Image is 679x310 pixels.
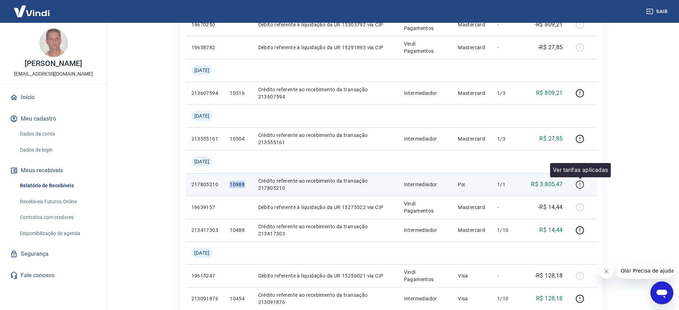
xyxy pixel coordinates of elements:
[191,44,219,51] p: 19658782
[497,204,518,211] p: -
[497,272,518,279] p: -
[25,60,82,67] p: [PERSON_NAME]
[497,227,518,234] p: 1/10
[458,44,486,51] p: Mastercard
[497,44,518,51] p: -
[9,163,98,178] button: Meus recebíveis
[404,269,447,283] p: Vindi Pagamentos
[9,246,98,262] a: Segurança
[191,204,219,211] p: 19639157
[9,90,98,105] a: Início
[17,226,98,241] a: Disponibilização de agenda
[458,90,486,97] p: Mastercard
[17,178,98,193] a: Relatório de Recebíveis
[616,263,673,279] iframe: Mensagem da empresa
[458,135,486,142] p: Mastercard
[497,181,518,188] p: 1/1
[404,227,447,234] p: Intermediador
[191,21,219,28] p: 19670250
[458,21,486,28] p: Mastercard
[258,177,393,192] p: Crédito referente ao recebimento da transação 217805210
[39,29,68,57] img: ace7878d-ab73-4507-b469-bd8e06f0bafb.jpeg
[9,0,55,22] img: Vindi
[645,5,670,18] button: Sair
[538,203,563,212] p: -R$ 14,44
[230,227,246,234] p: 10488
[191,295,219,302] p: 213091876
[258,44,393,51] p: Débito referente à liquidação da UR 15291893 via CIP
[258,21,393,28] p: Débito referente à liquidação da UR 15303792 via CIP
[458,181,486,188] p: Pix
[539,226,563,234] p: R$ 14,44
[191,181,219,188] p: 217805210
[4,5,60,11] span: Olá! Precisa de ajuda?
[191,272,219,279] p: 19615247
[458,204,486,211] p: Mastercard
[258,223,393,237] p: Crédito referente ao recebimento da transação 213417303
[258,204,393,211] p: Débito referente à liquidação da UR 15275522 via CIP
[258,132,393,146] p: Crédito referente ao recebimento da transação 213555161
[17,127,98,141] a: Dados da conta
[536,294,563,303] p: R$ 128,18
[194,249,210,256] span: [DATE]
[497,90,518,97] p: 1/3
[538,43,563,52] p: -R$ 27,85
[230,295,246,302] p: 10454
[230,90,246,97] p: 10516
[404,90,447,97] p: Intermediador
[650,281,673,304] iframe: Botão para abrir a janela de mensagens
[191,90,219,97] p: 213607594
[497,295,518,302] p: 1/10
[17,210,98,225] a: Contratos com credores
[497,21,518,28] p: -
[14,70,93,78] p: [EMAIL_ADDRESS][DOMAIN_NAME]
[458,272,486,279] p: Visa
[404,40,447,55] p: Vindi Pagamentos
[191,135,219,142] p: 213555161
[9,111,98,127] button: Meu cadastro
[536,89,563,97] p: R$ 809,21
[258,86,393,100] p: Crédito referente ao recebimento da transação 213607594
[230,181,246,188] p: 10988
[535,271,563,280] p: -R$ 128,18
[258,272,393,279] p: Débito referente à liquidação da UR 15256021 via CIP
[191,227,219,234] p: 213417303
[404,135,447,142] p: Intermediador
[17,143,98,157] a: Dados de login
[9,268,98,283] a: Fale conosco
[599,264,614,279] iframe: Fechar mensagem
[258,291,393,306] p: Crédito referente ao recebimento da transação 213091876
[17,194,98,209] a: Recebíveis Futuros Online
[458,295,486,302] p: Visa
[404,200,447,214] p: Vindi Pagamentos
[531,180,563,189] p: R$ 3.805,47
[194,112,210,120] span: [DATE]
[230,135,246,142] p: 10504
[553,166,608,174] p: Ver tarifas aplicadas
[404,181,447,188] p: Intermediador
[404,295,447,302] p: Intermediador
[194,67,210,74] span: [DATE]
[535,20,563,29] p: -R$ 809,21
[458,227,486,234] p: Mastercard
[539,134,563,143] p: R$ 27,85
[404,17,447,32] p: Vindi Pagamentos
[497,135,518,142] p: 1/3
[194,158,210,165] span: [DATE]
